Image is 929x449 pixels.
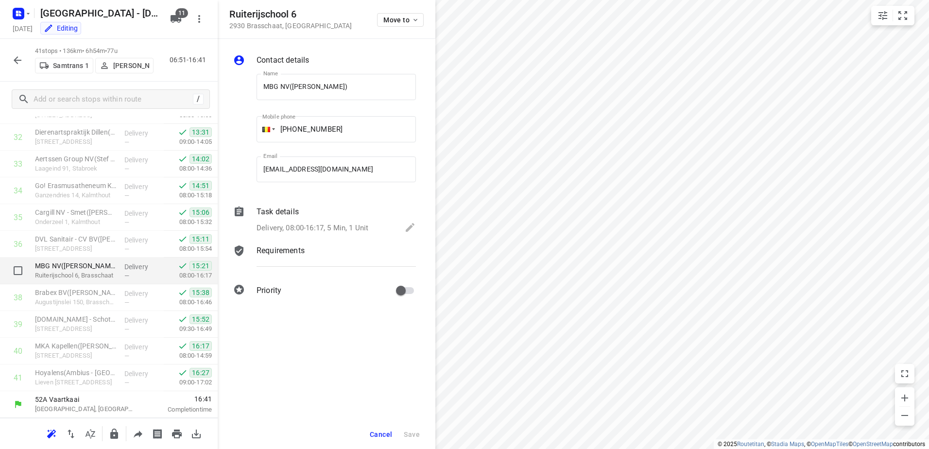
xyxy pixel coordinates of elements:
[124,326,129,333] span: —
[35,314,117,324] p: Sawiday.be - Schoten(Ben Nijs)
[44,23,78,33] div: You are currently in edit mode.
[124,272,129,279] span: —
[233,54,416,68] div: Contact details
[771,441,804,448] a: Stadia Maps
[257,245,305,257] p: Requirements
[164,137,212,147] p: 09:00-14:05
[81,429,100,438] span: Sort by time window
[377,13,424,27] button: Move to
[35,127,117,137] p: Dierenartspraktijk Dillen(Xantha Dillen)
[257,206,299,218] p: Task details
[35,164,117,173] p: Laageind 91, Stabroek
[35,261,117,271] p: MBG NV([PERSON_NAME])
[61,429,81,438] span: Reverse route
[164,324,212,334] p: 09:30-16:49
[370,431,392,438] span: Cancel
[35,368,117,378] p: Hoyalens(Ambius - België)
[148,405,212,414] p: Completion time
[35,207,117,217] p: Cargill NV - Smet(Lotte van Loon)
[35,288,117,297] p: Brabex BV(Timmy Oliviers)
[148,429,167,438] span: Print shipping labels
[35,324,117,334] p: [STREET_ADDRESS]
[124,235,160,245] p: Delivery
[189,314,212,324] span: 15:52
[124,182,160,191] p: Delivery
[178,368,188,378] svg: Done
[14,186,22,195] div: 34
[14,293,22,302] div: 38
[124,192,129,199] span: —
[35,154,117,164] p: Aertssen Group NV(Stef van der Mast)
[34,92,193,107] input: Add or search stops within route
[175,8,188,18] span: 11
[124,245,129,253] span: —
[193,94,204,104] div: /
[178,261,188,271] svg: Done
[105,47,107,54] span: •
[14,320,22,329] div: 39
[229,9,352,20] h5: Ruiterijschool 6
[35,297,117,307] p: Augustijnslei 150, Brasschaat
[124,289,160,298] p: Delivery
[124,138,129,146] span: —
[383,16,419,24] span: Move to
[124,262,160,272] p: Delivery
[104,424,124,444] button: Lock route
[189,207,212,217] span: 15:06
[53,62,88,69] p: Samtrans 1
[14,213,22,222] div: 35
[35,47,154,56] p: 41 stops • 136km • 6h54m
[178,181,188,190] svg: Done
[178,341,188,351] svg: Done
[35,378,117,387] p: Lieven Gevaertstraat 15, Kapellen
[164,271,212,280] p: 08:00-16:17
[164,297,212,307] p: 08:00-16:46
[124,165,129,173] span: —
[233,206,416,235] div: Task detailsDelivery, 08:00-16:17, 5 Min, 1 Unit
[124,155,160,165] p: Delivery
[35,58,93,73] button: Samtrans 1
[189,154,212,164] span: 14:02
[35,351,117,361] p: [STREET_ADDRESS]
[35,404,136,414] p: [GEOGRAPHIC_DATA], [GEOGRAPHIC_DATA]
[178,288,188,297] svg: Done
[124,342,160,352] p: Delivery
[35,244,117,254] p: Essensteenweg 16B/001, Kapellen
[257,54,309,66] p: Contact details
[113,62,149,69] p: [PERSON_NAME]
[164,244,212,254] p: 08:00-15:54
[257,116,275,142] div: Belgium: + 32
[164,190,212,200] p: 08:00-15:18
[164,351,212,361] p: 08:00-14:59
[128,429,148,438] span: Share route
[233,245,416,274] div: Requirements
[124,352,129,360] span: —
[178,127,188,137] svg: Done
[124,208,160,218] p: Delivery
[107,47,117,54] span: 77u
[124,128,160,138] p: Delivery
[95,58,154,73] button: [PERSON_NAME]
[164,217,212,227] p: 08:00-15:32
[178,314,188,324] svg: Done
[257,285,281,296] p: Priority
[42,429,61,438] span: Reoptimize route
[811,441,848,448] a: OpenMapTiles
[189,368,212,378] span: 16:27
[178,154,188,164] svg: Done
[853,441,893,448] a: OpenStreetMap
[178,234,188,244] svg: Done
[164,378,212,387] p: 09:00-17:02
[189,9,209,29] button: More
[166,9,186,29] button: 11
[148,394,212,404] span: 16:41
[189,288,212,297] span: 15:38
[124,369,160,379] p: Delivery
[893,6,912,25] button: Fit zoom
[262,114,295,120] label: Mobile phone
[14,133,22,142] div: 32
[124,315,160,325] p: Delivery
[35,181,117,190] p: Go! Erasmusatheneum Kalmthout(Lauwers Inne)
[873,6,893,25] button: Map settings
[35,137,117,147] p: Steenovenstraat 35, Antwerpen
